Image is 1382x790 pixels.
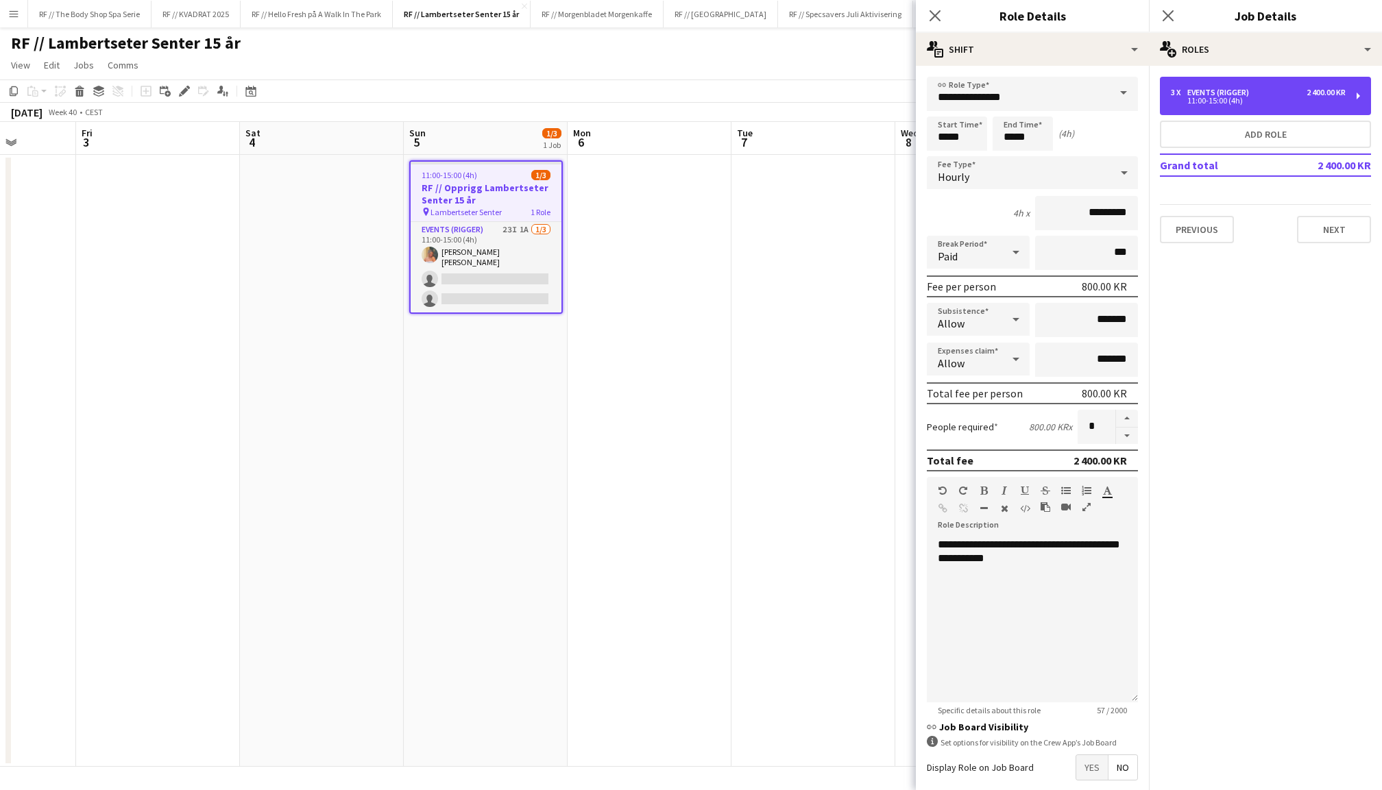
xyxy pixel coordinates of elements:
[1285,154,1371,176] td: 2 400.00 KR
[664,1,778,27] button: RF // [GEOGRAPHIC_DATA]
[1082,485,1091,496] button: Ordered List
[411,182,561,206] h3: RF // Opprigg Lambertseter Senter 15 år
[11,106,43,119] div: [DATE]
[938,356,965,370] span: Allow
[1086,705,1138,715] span: 57 / 2000
[151,1,241,27] button: RF // KVADRAT 2025
[927,761,1034,774] label: Display Role on Job Board
[102,56,144,74] a: Comms
[1029,421,1072,433] div: 800.00 KR x
[1116,428,1138,445] button: Decrease
[1074,454,1127,467] div: 2 400.00 KR
[1149,7,1382,25] h3: Job Details
[409,127,426,139] span: Sun
[531,207,550,217] span: 1 Role
[1041,502,1050,513] button: Paste as plain text
[1082,280,1127,293] div: 800.00 KR
[573,127,591,139] span: Mon
[999,485,1009,496] button: Italic
[979,485,989,496] button: Bold
[28,1,151,27] button: RF // The Body Shop Spa Serie
[927,454,973,467] div: Total fee
[243,134,260,150] span: 4
[999,503,1009,514] button: Clear Formatting
[927,736,1138,749] div: Set options for visibility on the Crew App’s Job Board
[80,134,93,150] span: 3
[916,7,1149,25] h3: Role Details
[38,56,65,74] a: Edit
[422,170,477,180] span: 11:00-15:00 (4h)
[85,107,103,117] div: CEST
[108,59,138,71] span: Comms
[241,1,393,27] button: RF // Hello Fresh på A Walk In The Park
[938,317,965,330] span: Allow
[571,134,591,150] span: 6
[1020,503,1030,514] button: HTML Code
[531,1,664,27] button: RF // Morgenbladet Morgenkaffe
[916,33,1149,66] div: Shift
[1041,485,1050,496] button: Strikethrough
[938,249,958,263] span: Paid
[411,222,561,312] app-card-role: Events (Rigger)23I1A1/311:00-15:00 (4h)[PERSON_NAME] [PERSON_NAME]
[927,421,998,433] label: People required
[901,127,919,139] span: Wed
[1061,485,1071,496] button: Unordered List
[11,59,30,71] span: View
[431,207,502,217] span: Lambertseter Senter
[5,56,36,74] a: View
[1307,88,1346,97] div: 2 400.00 KR
[409,160,563,314] app-job-card: 11:00-15:00 (4h)1/3RF // Opprigg Lambertseter Senter 15 år Lambertseter Senter1 RoleEvents (Rigge...
[1171,88,1187,97] div: 3 x
[938,170,969,184] span: Hourly
[531,170,550,180] span: 1/3
[1171,97,1346,104] div: 11:00-15:00 (4h)
[1160,216,1234,243] button: Previous
[938,485,947,496] button: Undo
[927,280,996,293] div: Fee per person
[927,705,1052,715] span: Specific details about this role
[1297,216,1371,243] button: Next
[1116,410,1138,428] button: Increase
[1058,127,1074,140] div: (4h)
[73,59,94,71] span: Jobs
[542,128,561,138] span: 1/3
[44,59,60,71] span: Edit
[1108,755,1137,780] span: No
[68,56,99,74] a: Jobs
[45,107,80,117] span: Week 40
[735,134,753,150] span: 7
[1061,502,1071,513] button: Insert video
[778,1,913,27] button: RF // Specsavers Juli Aktivisering
[1020,485,1030,496] button: Underline
[543,140,561,150] div: 1 Job
[1013,207,1030,219] div: 4h x
[1160,121,1371,148] button: Add role
[737,127,753,139] span: Tue
[927,386,1023,400] div: Total fee per person
[1160,154,1285,176] td: Grand total
[393,1,531,27] button: RF // Lambertseter Senter 15 år
[11,33,241,53] h1: RF // Lambertseter Senter 15 år
[245,127,260,139] span: Sat
[899,134,919,150] span: 8
[1082,502,1091,513] button: Fullscreen
[407,134,426,150] span: 5
[958,485,968,496] button: Redo
[1082,386,1127,400] div: 800.00 KR
[1149,33,1382,66] div: Roles
[1187,88,1254,97] div: Events (Rigger)
[979,503,989,514] button: Horizontal Line
[1102,485,1112,496] button: Text Color
[927,721,1138,733] h3: Job Board Visibility
[1076,755,1108,780] span: Yes
[82,127,93,139] span: Fri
